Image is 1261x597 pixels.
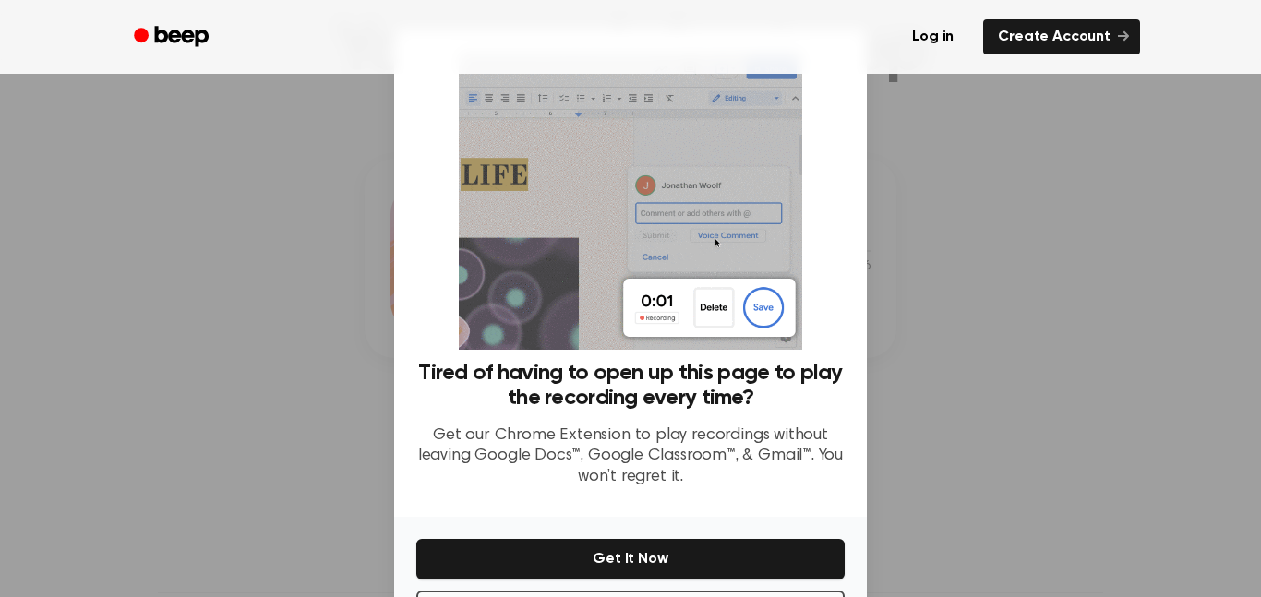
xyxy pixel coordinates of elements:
img: Beep extension in action [459,52,801,350]
p: Get our Chrome Extension to play recordings without leaving Google Docs™, Google Classroom™, & Gm... [416,425,845,488]
a: Log in [894,16,972,58]
a: Beep [121,19,225,55]
h3: Tired of having to open up this page to play the recording every time? [416,361,845,411]
button: Get It Now [416,539,845,579]
a: Create Account [983,19,1140,54]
